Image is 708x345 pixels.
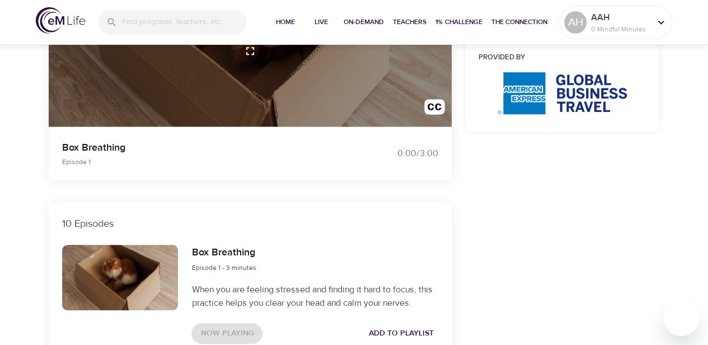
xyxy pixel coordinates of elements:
[369,327,434,341] span: Add to Playlist
[191,263,256,272] span: Episode 1 - 3 minutes
[62,157,341,167] p: Episode 1
[62,216,438,231] p: 10 Episodes
[36,7,85,34] img: logo
[424,99,445,120] img: open_caption.svg
[498,72,627,114] img: AmEx%20GBT%20logo.png
[308,16,335,28] span: Live
[435,16,482,28] span: 1% Challenge
[191,245,256,261] h6: Box Breathing
[272,16,299,28] span: Home
[62,140,341,155] p: Box Breathing
[491,16,547,28] span: The Connection
[591,24,650,34] p: 0 Mindful Minutes
[191,283,438,310] p: When you are feeling stressed and finding it hard to focus, this practice helps you clear your he...
[591,11,650,24] p: AAH
[479,52,646,64] h6: Provided by
[122,10,246,34] input: Find programs, teachers, etc...
[344,16,384,28] span: On-Demand
[354,147,438,160] div: 0:00 / 3:00
[418,92,452,127] button: Transcript/Closed Captions (c)
[393,16,426,28] span: Teachers
[564,11,587,34] div: AH
[663,300,699,336] iframe: Button to launch messaging window
[364,323,438,344] button: Add to Playlist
